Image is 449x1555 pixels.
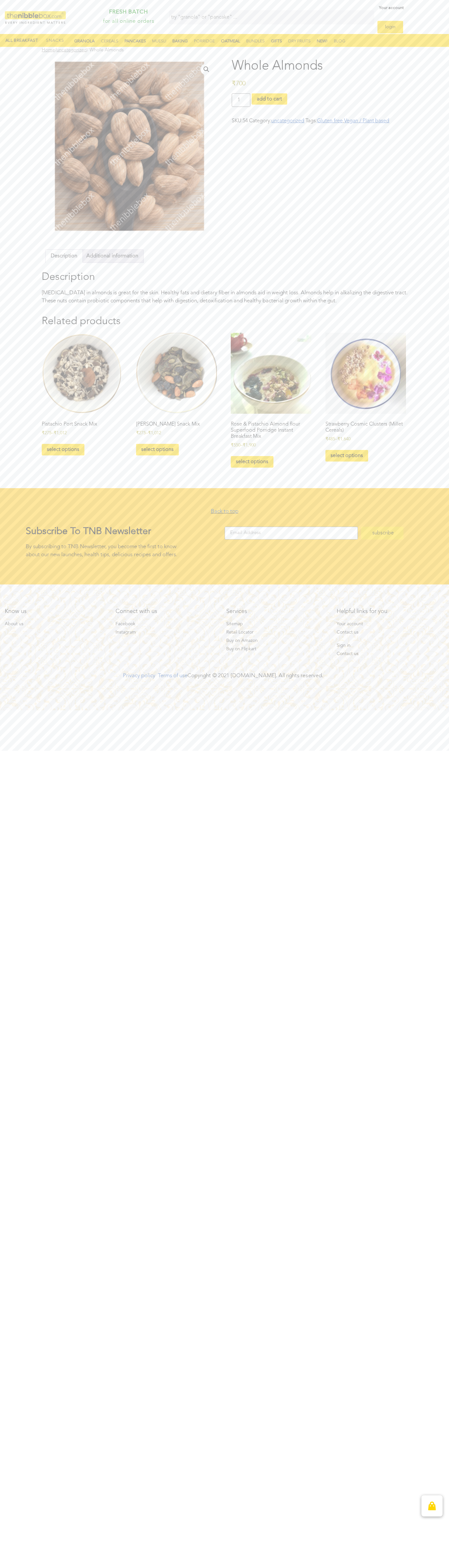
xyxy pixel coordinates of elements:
a: Sign in [337,642,438,649]
input: Product quantity [232,93,250,107]
img: TheNibbleBox Kiwi kayak [136,333,217,413]
a: Additional information [86,250,138,263]
a: CEREALS [97,37,122,45]
span: ₹ [231,443,234,447]
a: uncategorized [271,118,304,124]
h2: Subscribe To TNB Newsletter [26,527,225,536]
span: ₹ [243,443,246,447]
bdi: 275 [136,431,146,435]
a: All breakfast [5,38,38,44]
span: – [136,430,217,437]
a: GRANOLA [70,37,99,45]
a: Your account [337,621,438,627]
span: – [42,430,122,437]
span: ₹ [54,431,56,435]
h2: Rose & Pistachio Almond flour Superfood Porridge Instant Breakfast Mix [231,419,311,443]
a: Privacy policy [123,673,155,678]
a: Snacks [44,38,66,44]
a: Rose & Pistachio Almond flour Superfood Porridge Instant Breakfast Mix ₹550–₹1,900 [231,333,311,449]
a: Select options for “Kiwi Kayak Snack Mix” [136,444,179,455]
h1: Whole Almonds [232,58,407,74]
button: subscribe [361,527,403,540]
span: ₹ [337,437,340,441]
span: SKU: [232,118,248,124]
a: Contact us [337,629,438,636]
input: Email Address [225,527,358,540]
span: ₹ [325,437,328,441]
bdi: 1,012 [148,431,161,435]
a: DRY FRUITS [284,37,315,45]
bdi: 485 [325,437,335,441]
a: Back to top [211,509,238,514]
a: Select options for “Strawberry Cosmic Clusters (Millet Cereals)” [325,450,368,462]
span: Tags: , [306,118,389,124]
span: Retail Locator [226,629,254,636]
button: Add to cart [252,93,287,105]
span: Contact us [337,629,358,636]
bdi: 550 [231,443,240,447]
a: MUESLI [148,37,170,45]
span: Contact us [337,651,358,657]
span: ₹ [42,431,45,435]
a: Your account [377,2,404,14]
a: Strawberry Cosmic Clusters (Millet Cereals) ₹485–₹1,640 [325,333,406,443]
a: View full-screen image gallery [201,64,212,75]
span: Sign in [337,642,350,649]
bdi: 1,012 [54,431,67,435]
a: Select options for “Rose & Pistachio Almond flour Superfood Porridge Instant Breakfast Mix” [231,456,273,468]
a: Terms of use [158,673,187,678]
p: By subscribing to TNB Newsletter, you become the first to know about our new launches, health tip... [26,543,225,559]
h2: Pistachio Port Snack Mix [42,419,122,430]
h4: Connect with us [116,609,217,614]
span: – [325,436,406,443]
h2: Related products [42,315,408,328]
h2: Strawberry Cosmic Clusters (Millet Cereals) [325,419,406,436]
h2: Description [42,271,408,283]
bdi: 1,900 [243,443,256,447]
span: subscribe [372,531,394,536]
strong: FRESH BATCH [109,9,148,15]
span: ₹ [148,431,151,435]
a: Vegan / Plant based [344,118,389,124]
h4: Helpful links for you [337,609,438,614]
a: PORRIDGE [190,37,219,45]
span: ₹ [136,431,139,435]
a: Gluten free [317,118,343,124]
span: Buy on Amazon [226,637,258,644]
span: login [385,25,395,30]
nav: Breadcrumb [42,47,408,54]
span: Sitemap [226,621,243,627]
a: Home [42,48,55,53]
a: [PERSON_NAME] Snack Mix ₹275–₹1,012 [136,333,217,436]
h2: [PERSON_NAME] Snack Mix [136,419,217,430]
span: Buy on Flipkart [226,646,256,652]
a: BAKING [168,37,192,45]
a: Sitemap [226,621,327,627]
p: [MEDICAL_DATA] in almonds is great for the skin. Healthy fats and dietary fiber in almonds aid in... [42,289,408,305]
bdi: 1,640 [337,437,350,441]
b: OATMEAL [221,39,240,43]
img: Pistachio Port Snack Mix [42,333,122,413]
span: 54 [243,118,248,124]
img: TNB-logo [5,11,66,24]
span: ₹ [232,81,236,87]
span: Category: [249,118,304,124]
a: login [377,21,403,33]
a: Facebook [116,621,217,627]
b: GRANOLA [74,39,95,43]
span: Your account [337,621,363,627]
a: Instagram [116,629,217,636]
a: PANCAKES [121,37,150,45]
h4: Services [226,609,327,614]
a: View cart [421,1495,443,1516]
span: About us [5,621,23,627]
a: Pistachio Port Snack Mix ₹275–₹1,012 [42,333,122,436]
a: NEW! [313,37,332,45]
img: TheNibbleBox Rose & Pistachio Superfood Porridge [231,333,311,413]
b: BAKING [172,39,188,43]
input: Search [169,10,365,24]
a: Select options for “Pistachio Port Snack Mix” [42,444,84,455]
img: Strawberry Cosmic Clusters (Millet Cereals) [325,333,406,413]
a: Buy on Flipkart [226,646,327,652]
p: Copyright © 2021 [DOMAIN_NAME]. All rights reserved. [91,672,355,680]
